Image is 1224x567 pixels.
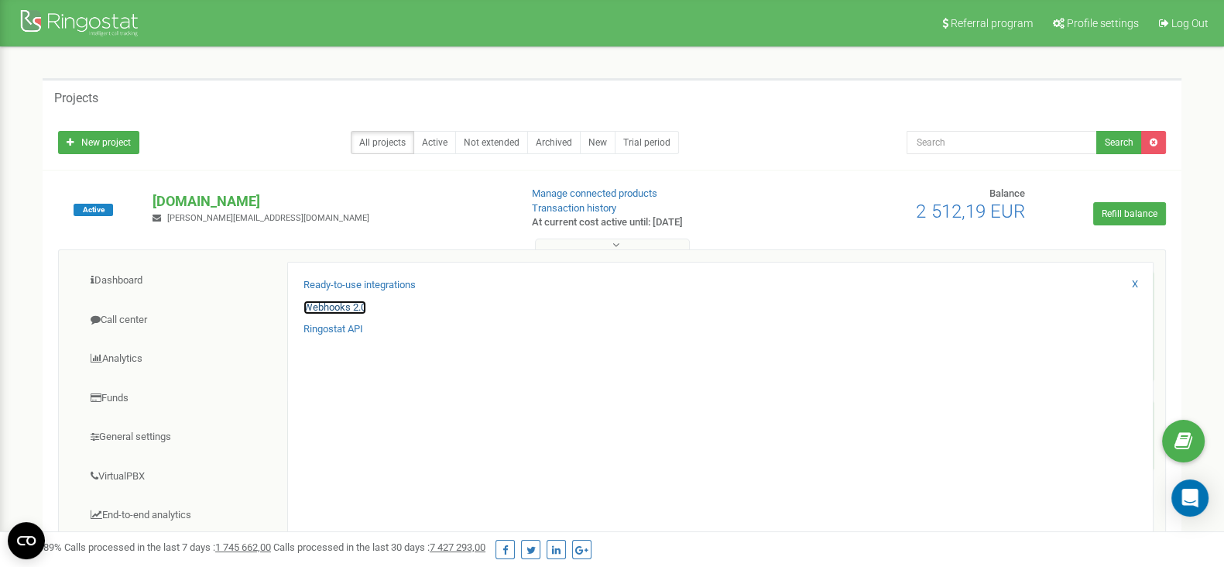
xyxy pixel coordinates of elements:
span: Active [74,204,113,216]
a: VirtualPBX [70,458,288,496]
a: Webhooks 2.0 [303,301,366,315]
a: End-to-end analytics [70,497,288,534]
a: Ringostat API [303,322,363,337]
a: Ready-to-use integrations [303,278,416,293]
div: Open Intercom Messenger [1171,479,1209,517]
a: Manage connected products [532,187,657,199]
a: Call center [70,301,288,339]
a: All projects [351,131,414,154]
span: Balance [989,187,1024,199]
a: Archived [527,131,581,154]
input: Search [907,131,1097,154]
span: [PERSON_NAME][EMAIL_ADDRESS][DOMAIN_NAME] [167,213,369,223]
h5: Projects [54,91,98,105]
a: Analytics [70,340,288,378]
a: Active [413,131,456,154]
a: Funds [70,380,288,418]
span: 2 512,19 EUR [916,201,1024,222]
p: At current cost active until: [DATE] [532,215,791,230]
p: [DOMAIN_NAME] [153,191,506,211]
button: Open CMP widget [8,522,45,559]
a: New [580,131,615,154]
button: Search [1096,131,1142,154]
span: Referral program [951,17,1033,29]
span: Profile settings [1067,17,1139,29]
u: 7 427 293,00 [430,541,485,553]
span: Log Out [1171,17,1209,29]
a: General settings [70,418,288,456]
u: 1 745 662,00 [215,541,271,553]
span: Calls processed in the last 7 days : [64,541,271,553]
a: New project [58,131,139,154]
a: Refill balance [1093,202,1166,225]
span: Calls processed in the last 30 days : [273,541,485,553]
a: Not extended [455,131,528,154]
a: Trial period [615,131,679,154]
a: Dashboard [70,262,288,300]
a: Transaction history [532,202,616,214]
a: X [1132,277,1138,292]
